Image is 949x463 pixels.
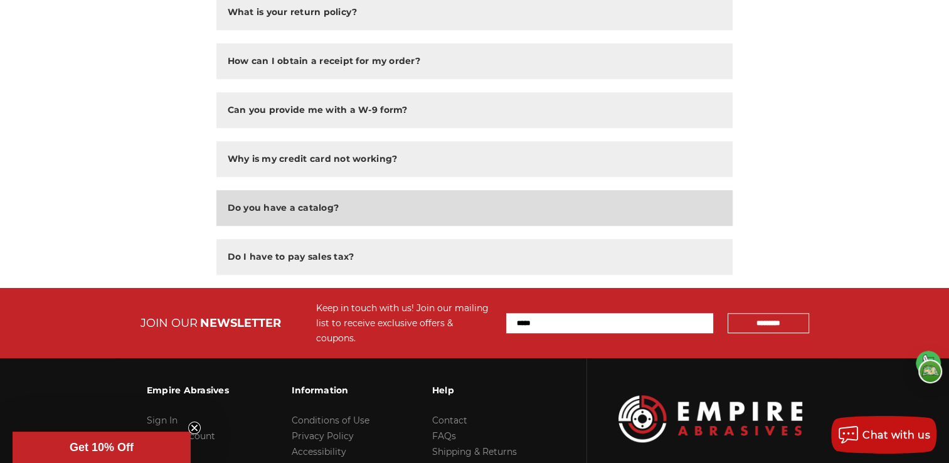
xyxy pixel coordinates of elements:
h2: How can I obtain a receipt for my order? [228,55,420,68]
h3: Help [432,377,517,403]
h3: Empire Abrasives [147,377,229,403]
span: JOIN OUR [140,316,198,330]
a: Conditions of Use [292,415,369,426]
a: Create Account [147,430,215,442]
button: Do you have a catalog? [216,190,733,226]
a: Contact [432,415,467,426]
span: Get 10% Off [70,441,134,454]
img: Empire Abrasives Logo Image [618,395,802,442]
button: How can I obtain a receipt for my order? [216,43,733,79]
h2: Can you provide me with a W-9 form? [228,104,408,117]
h2: Do you have a catalog? [228,201,339,215]
button: Do I have to pay sales tax? [216,239,733,275]
h2: Do I have to pay sales tax? [228,250,354,263]
span: NEWSLETTER [200,316,281,330]
a: Accessibility [292,446,346,457]
a: Sign In [147,415,178,426]
button: Close teaser [188,422,201,434]
div: Get 10% OffClose teaser [13,432,191,463]
button: Can you provide me with a W-9 form? [216,92,733,128]
a: Privacy Policy [292,430,354,442]
div: Keep in touch with us! Join our mailing list to receive exclusive offers & coupons. [316,301,494,346]
h3: Information [292,377,369,403]
h2: What is your return policy? [228,6,358,19]
h2: Why is my credit card not working? [228,152,398,166]
span: Chat with us [862,429,930,441]
button: Why is my credit card not working? [216,141,733,177]
a: FAQs [432,430,456,442]
a: Shipping & Returns [432,446,517,457]
button: Chat with us [831,416,936,454]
